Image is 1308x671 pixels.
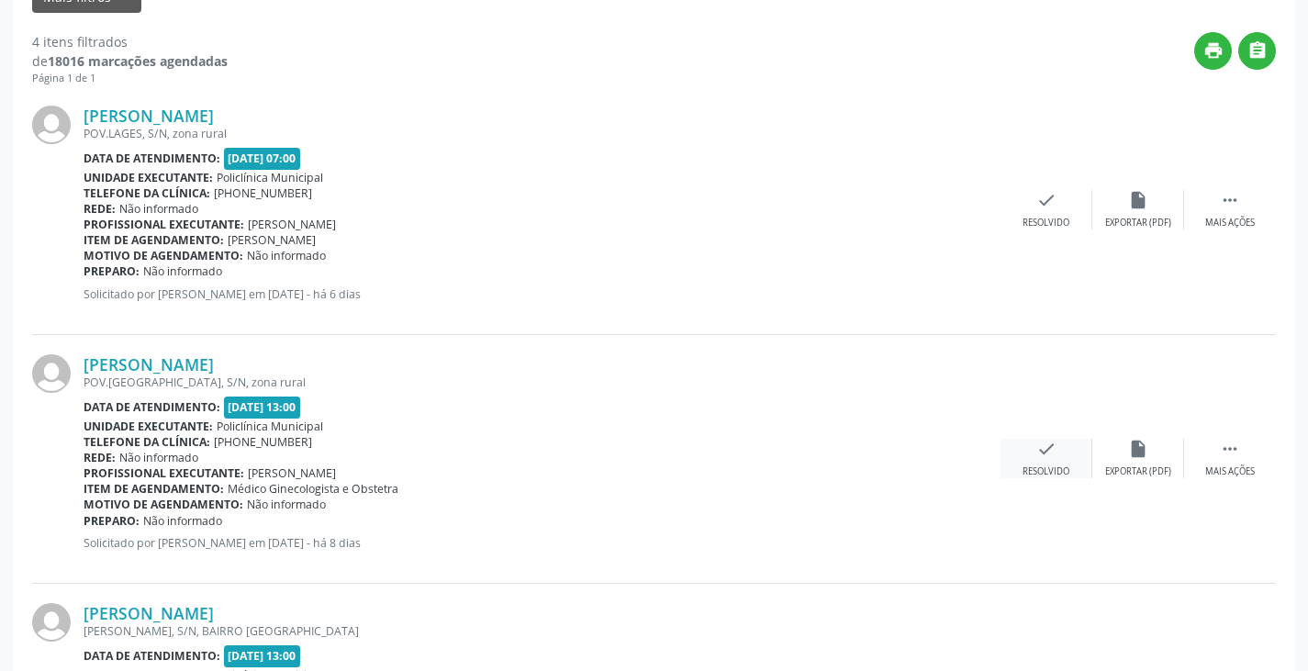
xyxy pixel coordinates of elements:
div: Mais ações [1205,217,1255,229]
b: Data de atendimento: [84,399,220,415]
b: Preparo: [84,513,140,529]
p: Solicitado por [PERSON_NAME] em [DATE] - há 6 dias [84,286,1001,302]
i:  [1220,439,1240,459]
div: Exportar (PDF) [1105,217,1171,229]
b: Rede: [84,450,116,465]
img: img [32,354,71,393]
a: [PERSON_NAME] [84,354,214,375]
i: print [1203,40,1224,61]
div: de [32,51,228,71]
b: Preparo: [84,263,140,279]
span: [DATE] 13:00 [224,397,301,418]
i:  [1220,190,1240,210]
i:  [1247,40,1268,61]
b: Telefone da clínica: [84,185,210,201]
span: [PERSON_NAME] [248,217,336,232]
div: Resolvido [1023,217,1069,229]
span: Não informado [119,450,198,465]
div: Exportar (PDF) [1105,465,1171,478]
button: print [1194,32,1232,70]
button:  [1238,32,1276,70]
b: Item de agendamento: [84,232,224,248]
img: img [32,106,71,144]
b: Profissional executante: [84,217,244,232]
div: 4 itens filtrados [32,32,228,51]
span: Médico Ginecologista e Obstetra [228,481,398,497]
div: Página 1 de 1 [32,71,228,86]
span: [PHONE_NUMBER] [214,185,312,201]
i: check [1036,190,1056,210]
span: Não informado [143,513,222,529]
b: Telefone da clínica: [84,434,210,450]
b: Item de agendamento: [84,481,224,497]
div: [PERSON_NAME], S/N, BAIRRO [GEOGRAPHIC_DATA] [84,623,1001,639]
i: insert_drive_file [1128,190,1148,210]
img: img [32,603,71,642]
span: Não informado [143,263,222,279]
b: Data de atendimento: [84,648,220,664]
span: [PERSON_NAME] [248,465,336,481]
div: Resolvido [1023,465,1069,478]
div: POV.LAGES, S/N, zona rural [84,126,1001,141]
a: [PERSON_NAME] [84,603,214,623]
div: POV.[GEOGRAPHIC_DATA], S/N, zona rural [84,375,1001,390]
span: Não informado [119,201,198,217]
span: Não informado [247,497,326,512]
a: [PERSON_NAME] [84,106,214,126]
b: Profissional executante: [84,465,244,481]
span: [PHONE_NUMBER] [214,434,312,450]
span: Não informado [247,248,326,263]
strong: 18016 marcações agendadas [48,52,228,70]
p: Solicitado por [PERSON_NAME] em [DATE] - há 8 dias [84,535,1001,551]
span: [PERSON_NAME] [228,232,316,248]
i: check [1036,439,1056,459]
b: Data de atendimento: [84,151,220,166]
b: Rede: [84,201,116,217]
span: [DATE] 13:00 [224,645,301,666]
span: [DATE] 07:00 [224,148,301,169]
b: Motivo de agendamento: [84,497,243,512]
b: Unidade executante: [84,419,213,434]
i: insert_drive_file [1128,439,1148,459]
b: Unidade executante: [84,170,213,185]
span: Policlínica Municipal [217,170,323,185]
div: Mais ações [1205,465,1255,478]
b: Motivo de agendamento: [84,248,243,263]
span: Policlínica Municipal [217,419,323,434]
